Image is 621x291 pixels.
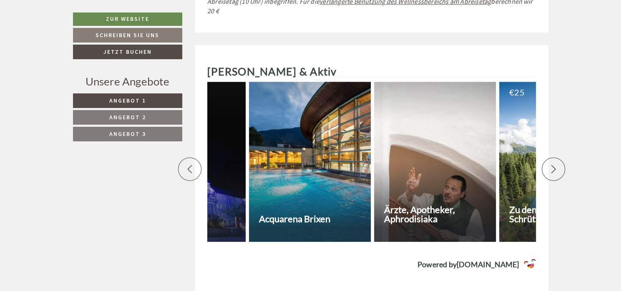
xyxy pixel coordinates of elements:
a: Powered by[DOMAIN_NAME] [207,258,536,271]
h3: Ärzte, Apotheker, Aphrodisiaka [384,205,493,223]
span: Angebot 1 [109,97,146,104]
a: Acquarena Brixen [249,82,371,242]
strong: [DOMAIN_NAME] [457,260,519,269]
button: Senden [279,220,329,234]
small: 20:40 [13,41,132,47]
div: Montag [146,7,182,21]
div: 25 [509,88,615,96]
h3: Zu den smaragdgrünen Schrüttenseen [509,205,618,223]
span: Angebot 2 [109,113,146,121]
h2: [PERSON_NAME] & Aktiv [207,66,536,78]
div: Unsere Angebote [73,74,182,89]
a: € 25Zu den smaragdgrünen Schrüttenseen [499,82,621,242]
a: Zur Website [73,13,182,26]
div: Guten Tag, wie können wir Ihnen helfen? [7,23,136,48]
a: Ärzte, Apotheker, Aphrodisiaka [374,82,496,242]
a: Jetzt buchen [73,45,182,59]
span: Angebot 3 [109,130,146,138]
div: [GEOGRAPHIC_DATA] [13,25,132,31]
span: € [509,88,514,96]
a: Schreiben Sie uns [73,28,182,43]
h3: Acquarena Brixen [259,214,368,223]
